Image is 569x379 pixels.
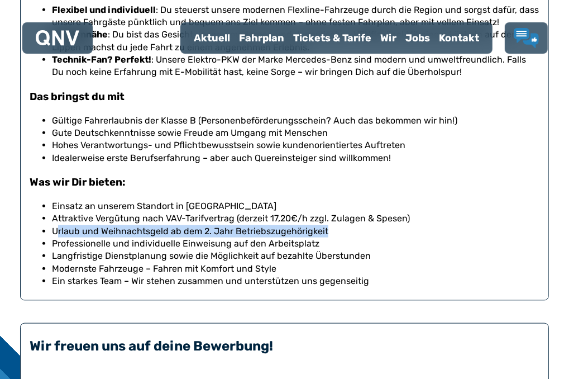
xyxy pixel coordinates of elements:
img: QNV Logo [36,30,79,46]
a: Aktuell [189,23,235,53]
li: : Unsere Elektro-PKW der Marke Mercedes-Benz sind modern und umweltfreundlich. Falls Du noch kein... [52,54,539,79]
li: Hohes Verantwortungs- und Pflichtbewusstsein sowie kundenorientiertes Auftreten [52,139,539,151]
li: Attraktive Vergütung nach VAV-Tarifvertrag (derzeit 17,20€/h zzgl. Zulagen & Spesen) [52,212,539,225]
a: Kontakt [434,23,484,53]
li: Idealerweise erste Berufserfahrung – aber auch Quereinsteiger sind willkommen! [52,152,539,164]
a: Wir [376,23,401,53]
li: : Du steuerst unsere modernen Flexline-Fahrzeuge durch die Region und sorgst dafür, dass unsere F... [52,4,539,29]
a: Jobs [401,23,434,53]
a: QNV Logo [36,27,79,49]
a: Fahrplan [235,23,289,53]
h3: Was wir Dir bieten: [30,175,539,190]
p: Urlaub und Weihnachtsgeld ab dem 2. Jahr Betriebszugehörigkeit [52,225,539,238]
div: Wir freuen uns auf deine Bewerbung! [30,337,539,355]
li: Gültige Fahrerlaubnis der Klasse B (Personenbeförderungsschein? Auch das bekommen wir hin!) [52,115,539,127]
li: Ein starkes Team – Wir stehen zusammen und unterstützen uns gegenseitig [52,275,539,287]
li: Professionelle und individuelle Einweisung auf den Arbeitsplatz [52,238,539,250]
li: Einsatz an unserem Standort in [GEOGRAPHIC_DATA] [52,200,539,212]
strong: Technik-Fan? Perfekt! [52,54,151,65]
h3: Das bringst du mit [30,89,539,104]
li: Modernste Fahrzeuge – Fahren mit Komfort und Style [52,263,539,275]
li: Langfristige Dienstplanung sowie die Möglichkeit auf bezahlte Überstunden [52,250,539,262]
a: Tickets & Tarife [289,23,376,53]
li: Gute Deutschkenntnisse sowie Freude am Umgang mit Menschen [52,127,539,139]
strong: Flexibel und individuell [52,4,156,15]
a: Lob & Kritik [514,28,539,48]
